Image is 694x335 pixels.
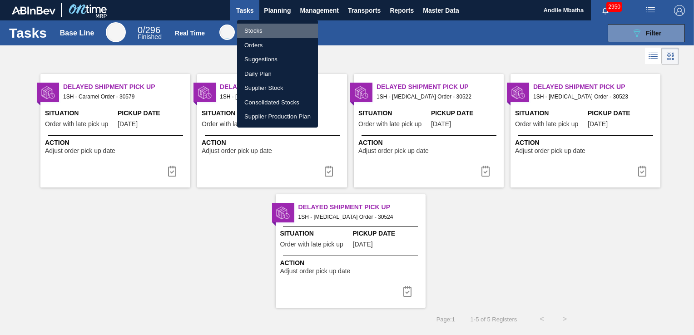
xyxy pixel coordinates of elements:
[237,81,318,95] a: Supplier Stock
[237,38,318,53] a: Orders
[237,109,318,124] a: Supplier Production Plan
[237,24,318,38] a: Stocks
[237,52,318,67] a: Suggestions
[237,95,318,110] a: Consolidated Stocks
[237,67,318,81] a: Daily Plan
